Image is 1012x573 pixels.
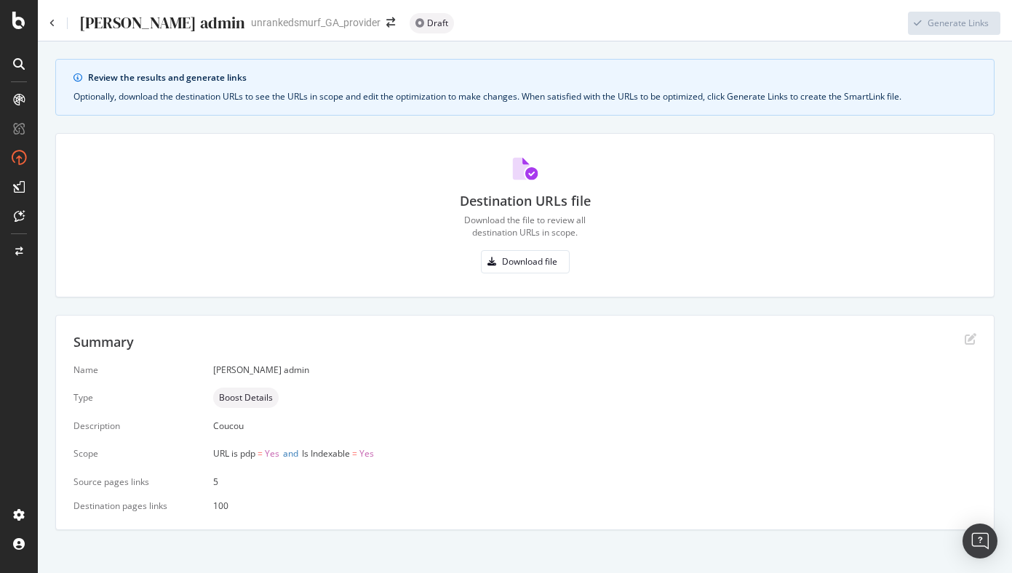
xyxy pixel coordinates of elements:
[928,17,989,29] div: Generate Links
[258,447,263,460] span: =
[352,447,357,460] span: =
[908,12,1000,35] button: Generate Links
[73,420,190,432] div: Description
[283,447,298,460] span: and
[73,476,190,488] div: Source pages links
[410,13,454,33] div: neutral label
[73,90,976,103] div: Optionally, download the destination URLs to see the URLs in scope and edit the optimization to m...
[502,255,557,268] div: Download file
[965,333,976,345] div: edit
[73,364,190,376] div: Name
[265,447,279,460] span: Yes
[251,15,381,30] div: unrankedsmurf_GA_provider
[213,500,976,512] div: 100
[55,59,995,116] div: info banner
[213,364,976,376] div: [PERSON_NAME] admin
[427,19,448,28] span: Draft
[453,214,598,239] div: Download the file to review all destination URLs in scope.
[219,393,273,402] span: Boost Details
[73,391,190,404] div: Type
[49,19,55,28] a: Click to go back
[963,524,997,558] div: Open Intercom Messenger
[79,12,245,34] div: [PERSON_NAME] admin
[88,71,976,84] div: Review the results and generate links
[512,157,538,180] img: svg%3e
[73,447,190,460] div: Scope
[386,17,395,28] div: arrow-right-arrow-left
[460,192,591,211] div: Destination URLs file
[213,447,255,460] span: URL is pdp
[359,447,374,460] span: Yes
[73,333,134,352] div: Summary
[213,388,279,408] div: neutral label
[213,420,976,432] div: Coucou
[481,250,570,273] button: Download file
[73,500,190,512] div: Destination pages links
[302,447,350,460] span: Is Indexable
[213,476,976,488] div: 5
